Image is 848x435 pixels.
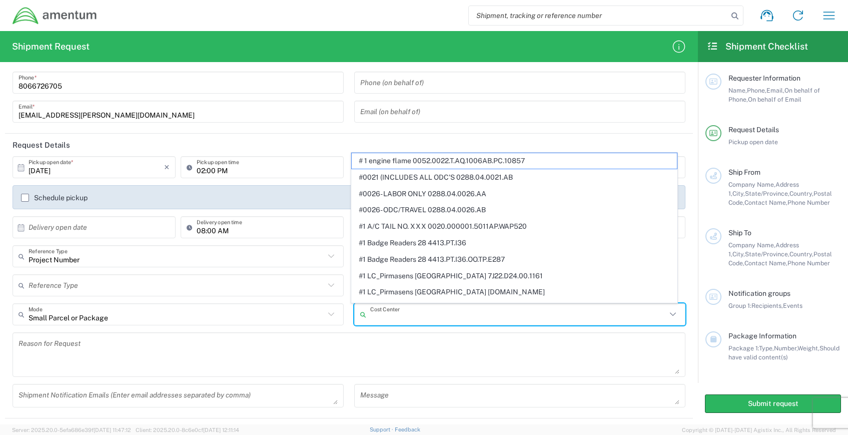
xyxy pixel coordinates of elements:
span: Name, [728,87,747,94]
span: #1 LC_Pirmasens Germany [DOMAIN_NAME] [352,301,677,316]
span: Group 1: [728,302,751,309]
h2: Shipment Checklist [707,41,808,53]
a: Feedback [395,426,420,432]
label: Schedule pickup [21,194,88,202]
span: #1 Badge Readers 28 4413.PT.I36.OO.TP.E287 [352,252,677,267]
span: On behalf of Email [748,96,801,103]
span: Events [783,302,802,309]
span: Company Name, [728,241,775,249]
span: [DATE] 11:47:12 [94,427,131,433]
span: Company Name, [728,181,775,188]
span: #0026- LABOR ONLY 0288.04.0026.AA [352,186,677,202]
span: State/Province, [745,250,789,258]
span: #0021 (INCLUDES ALL ODC'S 0288.04.0021.AB [352,170,677,185]
h2: Request Details [13,140,70,150]
span: City, [732,250,745,258]
span: Client: 2025.20.0-8c6e0cf [136,427,239,433]
span: Request Details [728,126,779,134]
span: #1 Badge Readers 28 4413.PT.I36 [352,235,677,251]
a: Support [370,426,395,432]
span: #1 LC_Pirmasens [GEOGRAPHIC_DATA] [DOMAIN_NAME] [352,284,677,300]
span: Notification groups [728,289,790,297]
span: # 1 engine flame 0052.0022.T.AQ.1006AB.PC.10857 [352,153,677,169]
span: Ship To [728,229,751,237]
span: City, [732,190,745,197]
span: #0026- ODC/TRAVEL 0288.04.0026.AB [352,202,677,218]
span: Recipients, [751,302,783,309]
span: Weight, [797,344,819,352]
span: Server: 2025.20.0-5efa686e39f [12,427,131,433]
span: Number, [774,344,797,352]
span: Phone Number [787,259,830,267]
h2: Shipment Request [12,41,90,53]
span: State/Province, [745,190,789,197]
input: Shipment, tracking or reference number [469,6,728,25]
span: Copyright © [DATE]-[DATE] Agistix Inc., All Rights Reserved [682,425,836,434]
span: Email, [766,87,784,94]
span: Ship From [728,168,760,176]
i: × [164,159,170,175]
span: Package 1: [728,344,759,352]
span: #1 A/C TAIL NO. XXX 0020.000001.5011AP.WAP520 [352,219,677,234]
span: [DATE] 12:11:14 [203,427,239,433]
span: Contact Name, [744,199,787,206]
span: Pickup open date [728,138,778,146]
span: Contact Name, [744,259,787,267]
span: Phone, [747,87,766,94]
button: Submit request [705,394,841,413]
span: Type, [759,344,774,352]
span: Country, [789,190,813,197]
span: Package Information [728,332,796,340]
img: dyncorp [12,7,98,25]
span: Phone Number [787,199,830,206]
span: #1 LC_Pirmasens [GEOGRAPHIC_DATA] 7J22.D24.00.1161 [352,268,677,284]
span: Requester Information [728,74,800,82]
span: Country, [789,250,813,258]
